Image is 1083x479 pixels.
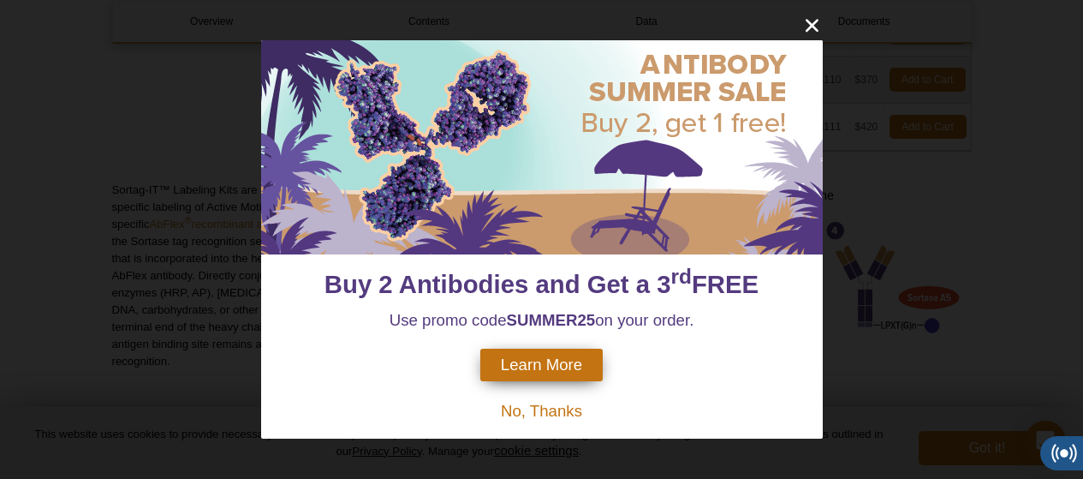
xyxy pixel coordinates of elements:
span: No, Thanks [501,402,582,420]
span: Learn More [501,356,582,374]
button: close [801,15,823,36]
span: Use promo code on your order. [390,311,694,329]
sup: rd [671,266,692,289]
strong: SUMMER25 [507,311,596,329]
span: Buy 2 Antibodies and Get a 3 FREE [324,270,759,298]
